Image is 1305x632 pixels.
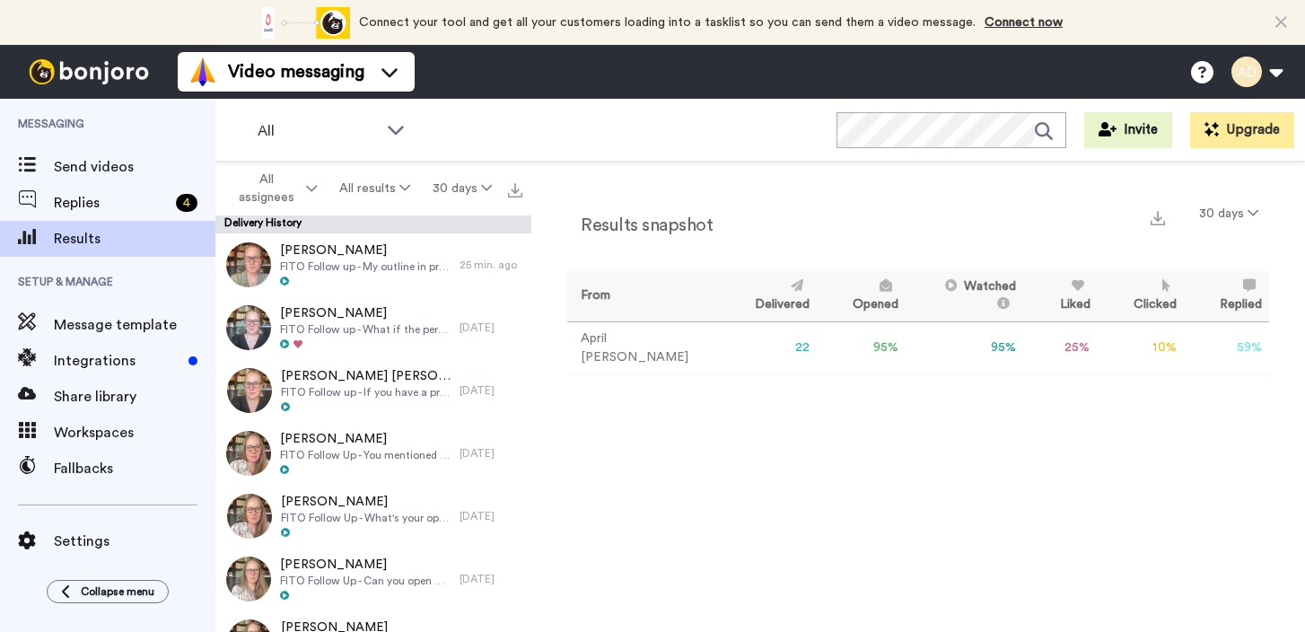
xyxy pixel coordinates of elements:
img: vm-color.svg [188,57,217,86]
span: [PERSON_NAME] [280,556,451,574]
th: Delivered [719,271,817,321]
a: [PERSON_NAME]FITO Follow up - What if the perceived inciting event turns out to be a false alarm?... [215,296,531,359]
th: Replied [1184,271,1269,321]
td: 22 [719,321,817,374]
span: [PERSON_NAME] [PERSON_NAME] [281,367,451,385]
div: 4 [176,194,197,212]
img: 522d7fa5-89e2-4b8d-9d25-8698491edd99-thumb.jpg [227,494,272,539]
div: [DATE] [460,320,522,335]
td: April [PERSON_NAME] [567,321,719,374]
div: [DATE] [460,446,522,461]
span: [PERSON_NAME] [280,304,451,322]
a: [PERSON_NAME] [PERSON_NAME]FITO Follow up - If you have a pro lauge, do you need an epilogue?[DATE] [215,359,531,422]
td: 95 % [817,321,906,374]
span: FITO Follow up - What if the perceived inciting event turns out to be a false alarm? [280,322,451,337]
img: 304f4561-ac34-4355-920c-5a5d9fcdc603-thumb.jpg [226,557,271,601]
a: [PERSON_NAME]FITO Follow up - My outline in progress seems more like a synopsis. Is that normal?2... [215,233,531,296]
span: Connect your tool and get all your customers loading into a tasklist so you can send them a video... [359,16,976,29]
span: Send videos [54,156,215,178]
a: [PERSON_NAME]FITO Follow Up - You mentioned a [PERSON_NAME] book - The [DEMOGRAPHIC_DATA] Persuas... [215,422,531,485]
span: FITO Follow Up - What's your opinion on Story Grid? [281,511,451,525]
button: Export all results that match these filters now. [503,175,528,202]
span: FITO Follow Up - Can you open with the inviting incident, say on page 3-4? [280,574,451,588]
button: Export a summary of each team member’s results that match this filter now. [1145,204,1170,230]
img: bj-logo-header-white.svg [22,59,156,84]
span: Collapse menu [81,584,154,599]
button: 30 days [421,172,503,205]
td: 10 % [1098,321,1184,374]
span: Message template [54,314,215,336]
td: 95 % [906,321,1023,374]
img: c34f7bb7-ceed-4cb8-8452-f349dbd5723f-thumb.jpg [226,305,271,350]
button: Upgrade [1190,112,1294,148]
th: Watched [906,271,1023,321]
th: Clicked [1098,271,1184,321]
div: 25 min. ago [460,258,522,272]
div: Delivery History [215,215,531,233]
img: export.svg [508,183,522,197]
img: export.svg [1151,211,1165,225]
button: All assignees [219,163,328,214]
div: animation [251,7,350,39]
th: From [567,271,719,321]
span: Share library [54,386,215,408]
span: Video messaging [228,59,364,84]
a: Connect now [985,16,1063,29]
span: FITO Follow up - If you have a pro lauge, do you need an epilogue? [281,385,451,399]
span: Integrations [54,350,181,372]
span: [PERSON_NAME] [280,430,451,448]
div: [DATE] [460,383,522,398]
th: Opened [817,271,906,321]
span: FITO Follow Up - You mentioned a [PERSON_NAME] book - The [DEMOGRAPHIC_DATA] Persuasion? [280,448,451,462]
span: Workspaces [54,422,215,443]
span: Replies [54,192,169,214]
a: [PERSON_NAME]FITO Follow Up - Can you open with the inviting incident, say on page 3-4?[DATE] [215,548,531,610]
span: All [258,120,378,142]
h2: Results snapshot [567,215,713,235]
img: 91b9e8fd-0675-4aab-93b4-445a75879f82-thumb.jpg [226,431,271,476]
button: Collapse menu [47,580,169,603]
button: Invite [1084,112,1172,148]
span: Results [54,228,215,250]
span: Fallbacks [54,458,215,479]
div: [DATE] [460,572,522,586]
span: All assignees [230,171,302,206]
img: 5b5de44a-1693-41cb-8380-b9302b6e76b4-thumb.jpg [226,242,271,287]
div: [DATE] [460,509,522,523]
span: [PERSON_NAME] [281,493,451,511]
button: All results [328,172,422,205]
img: 96a2bd6c-ab90-405d-9bc2-b370e34569a8-thumb.jpg [227,368,272,413]
span: [PERSON_NAME] [280,241,451,259]
span: Settings [54,531,215,552]
td: 59 % [1184,321,1269,374]
th: Liked [1023,271,1097,321]
button: 30 days [1188,197,1269,230]
td: 25 % [1023,321,1097,374]
a: [PERSON_NAME]FITO Follow Up - What's your opinion on Story Grid?[DATE] [215,485,531,548]
span: FITO Follow up - My outline in progress seems more like a synopsis. Is that normal? [280,259,451,274]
